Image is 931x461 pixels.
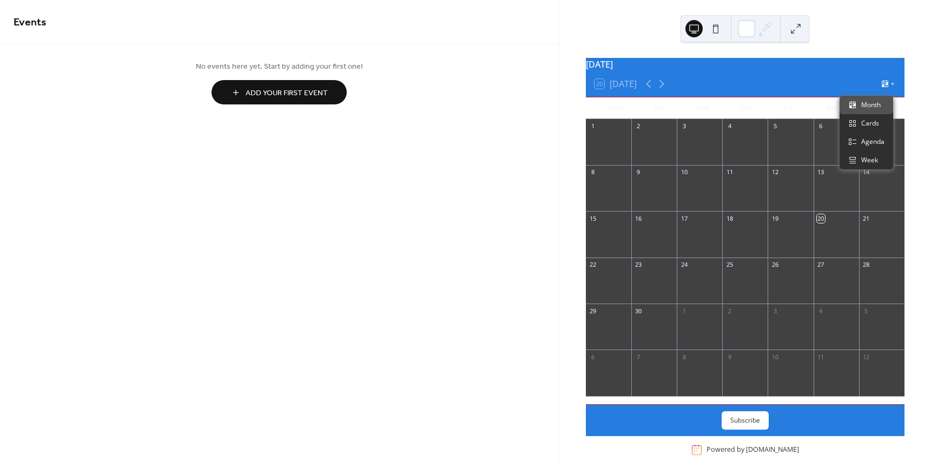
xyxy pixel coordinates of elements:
div: 11 [817,353,825,361]
div: 14 [862,168,870,176]
div: 21 [862,214,870,222]
div: 12 [771,168,779,176]
button: Subscribe [722,411,769,430]
div: Sat [810,97,853,119]
span: Month [861,100,881,110]
div: 4 [725,122,734,130]
div: 11 [725,168,734,176]
div: 1 [589,122,597,130]
div: 2 [635,122,643,130]
div: 22 [589,261,597,269]
div: 16 [635,214,643,222]
div: 17 [680,214,688,222]
div: Wed [681,97,724,119]
span: Week [861,155,878,165]
div: 5 [862,307,870,315]
div: 4 [817,307,825,315]
div: Tue [637,97,681,119]
div: 12 [862,353,870,361]
div: 5 [771,122,779,130]
div: 20 [817,214,825,222]
a: [DOMAIN_NAME] [746,445,799,455]
span: Add Your First Event [246,88,328,99]
span: No events here yet. Start by adding your first one! [14,61,545,73]
div: Thu [723,97,767,119]
div: 1 [680,307,688,315]
div: 10 [680,168,688,176]
div: 28 [862,261,870,269]
div: 13 [817,168,825,176]
div: 9 [635,168,643,176]
button: Add Your First Event [212,80,347,104]
div: Mon [595,97,638,119]
div: 25 [725,261,734,269]
div: 6 [589,353,597,361]
span: Cards [861,118,879,128]
a: Add Your First Event [14,80,545,104]
div: 24 [680,261,688,269]
div: 18 [725,214,734,222]
span: Agenda [861,137,884,147]
div: Powered by [706,445,799,455]
div: 6 [817,122,825,130]
div: 23 [635,261,643,269]
div: 29 [589,307,597,315]
span: Events [14,12,47,33]
div: 10 [771,353,779,361]
div: 7 [635,353,643,361]
div: [DATE] [586,58,904,71]
div: 8 [589,168,597,176]
div: 8 [680,353,688,361]
div: 2 [725,307,734,315]
div: 9 [725,353,734,361]
div: 3 [680,122,688,130]
div: 15 [589,214,597,222]
div: 27 [817,261,825,269]
div: 30 [635,307,643,315]
div: 19 [771,214,779,222]
div: Fri [767,97,810,119]
div: 26 [771,261,779,269]
div: 3 [771,307,779,315]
